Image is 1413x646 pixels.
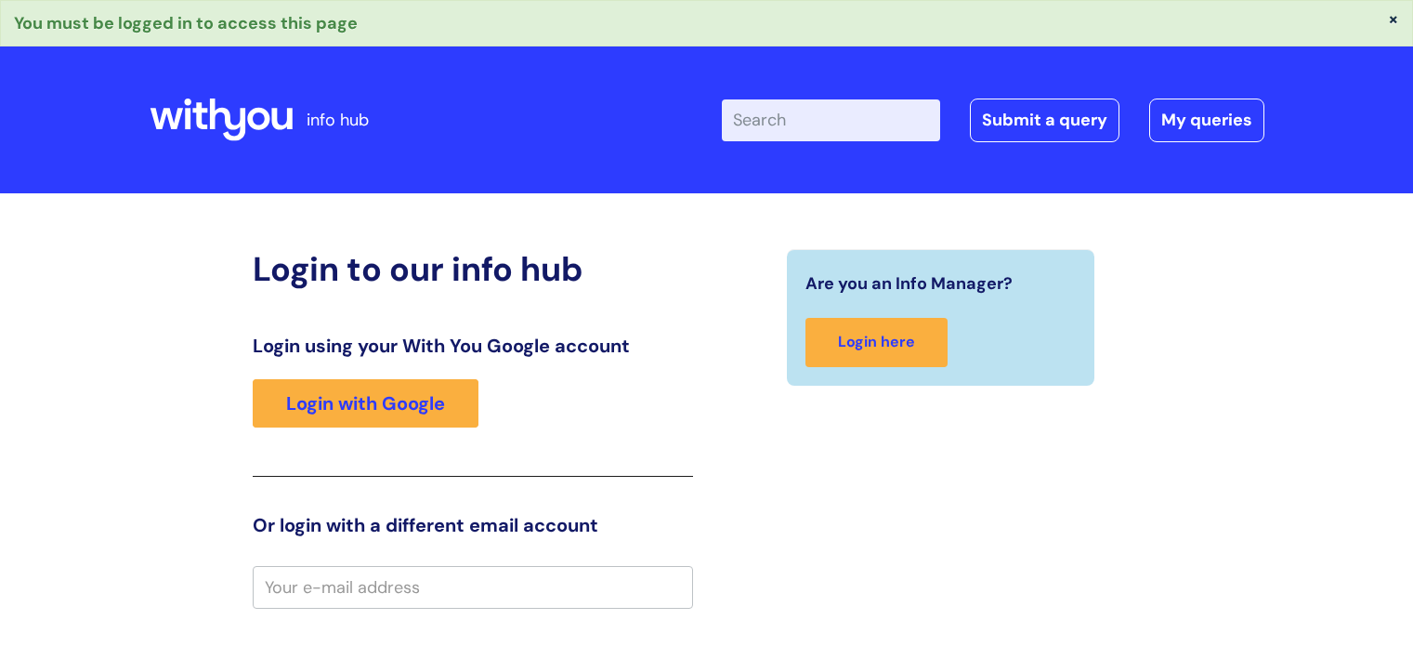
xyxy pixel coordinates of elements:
[253,249,693,289] h2: Login to our info hub
[1149,99,1264,141] a: My queries
[970,99,1119,141] a: Submit a query
[253,335,693,357] h3: Login using your With You Google account
[722,99,940,140] input: Search
[805,318,948,367] a: Login here
[253,379,478,428] a: Login with Google
[253,566,693,609] input: Your e-mail address
[1388,10,1399,27] button: ×
[253,514,693,536] h3: Or login with a different email account
[805,269,1013,298] span: Are you an Info Manager?
[307,105,369,135] p: info hub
